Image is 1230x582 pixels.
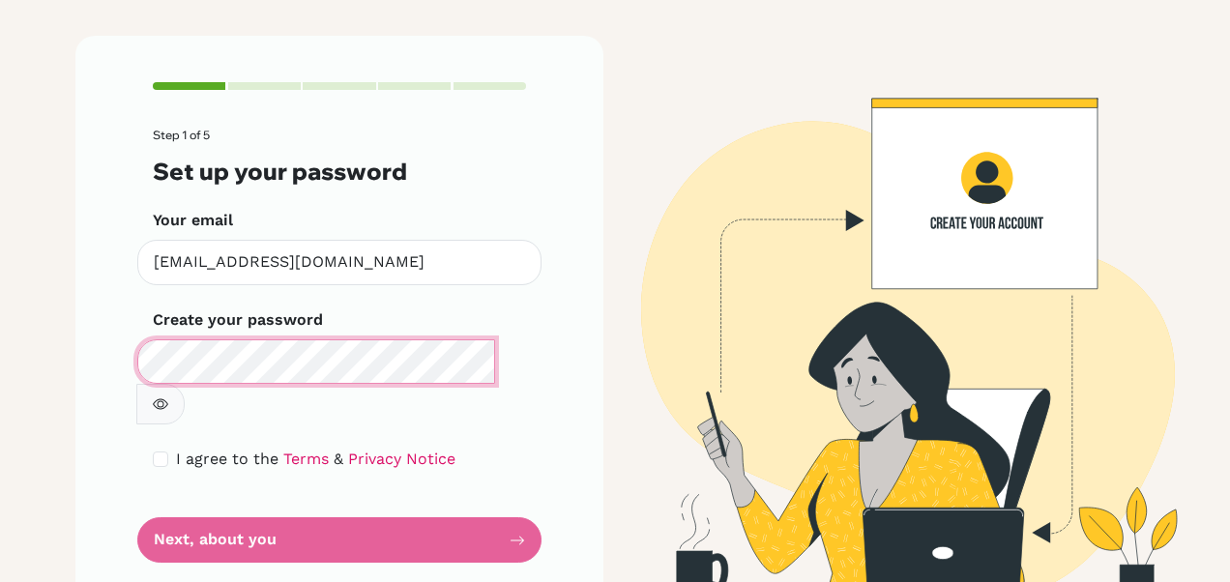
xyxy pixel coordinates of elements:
[153,308,323,332] label: Create your password
[153,209,233,232] label: Your email
[334,450,343,468] span: &
[176,450,278,468] span: I agree to the
[137,240,542,285] input: Insert your email*
[153,158,526,186] h3: Set up your password
[283,450,329,468] a: Terms
[153,128,210,142] span: Step 1 of 5
[348,450,455,468] a: Privacy Notice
